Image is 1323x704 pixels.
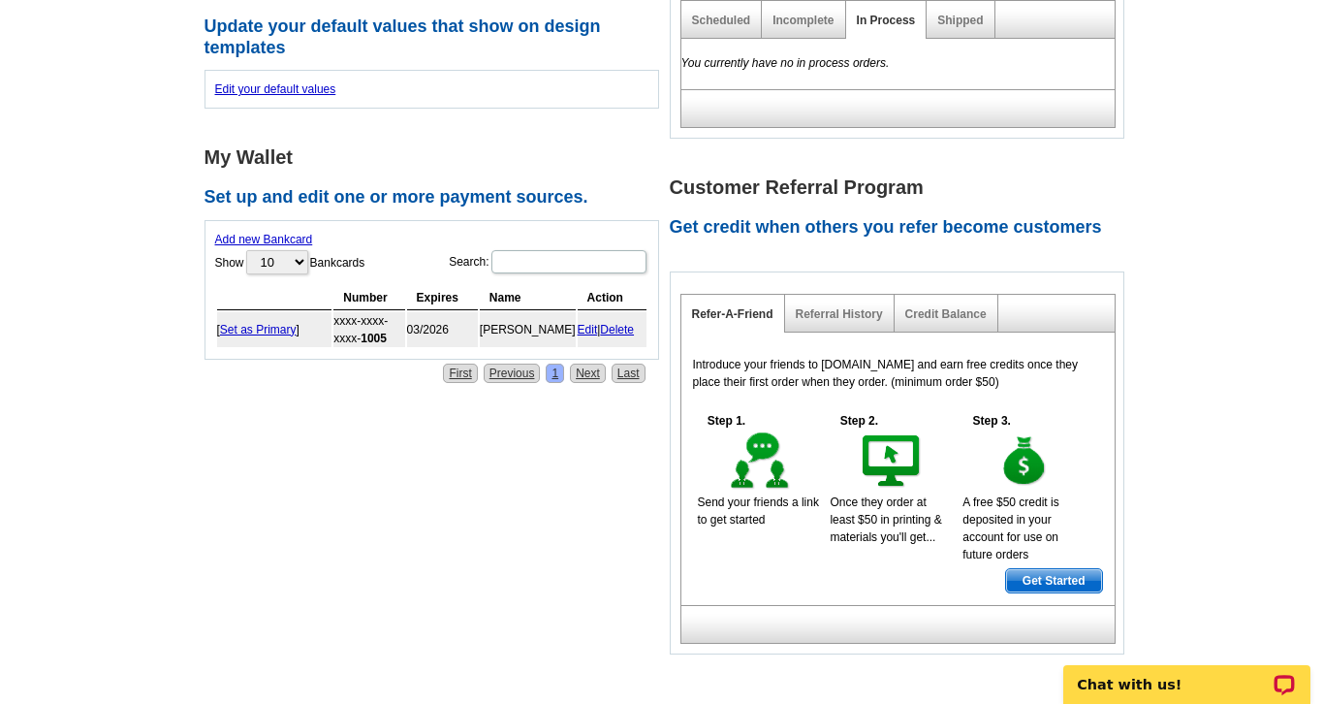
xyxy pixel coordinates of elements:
h1: My Wallet [205,147,670,168]
p: Introduce your friends to [DOMAIN_NAME] and earn free credits once they place their first order w... [693,356,1103,391]
img: step-1.gif [727,430,794,494]
h2: Set up and edit one or more payment sources. [205,187,670,208]
a: Add new Bankcard [215,233,313,246]
th: Number [333,286,404,310]
a: In Process [857,14,916,27]
a: Last [612,364,646,383]
a: Get Started [1005,568,1103,593]
a: Referral History [796,307,883,321]
span: Send your friends a link to get started [698,496,819,527]
select: ShowBankcards [246,250,308,274]
strong: 1005 [361,332,387,345]
input: Search: [491,250,646,273]
td: | [578,312,646,347]
a: Delete [600,323,634,336]
span: Once they order at least $50 in printing & materials you'll get... [830,496,941,544]
a: First [443,364,477,383]
a: Credit Balance [905,307,987,321]
td: xxxx-xxxx-xxxx- [333,312,404,347]
a: Set as Primary [220,323,297,336]
a: Previous [484,364,541,383]
h1: Customer Referral Program [670,177,1135,198]
td: 03/2026 [407,312,478,347]
img: step-2.gif [859,430,926,494]
label: Search: [449,248,647,275]
label: Show Bankcards [215,248,365,276]
iframe: LiveChat chat widget [1051,643,1323,704]
span: Get Started [1006,569,1102,592]
a: Shipped [937,14,983,27]
td: [ ] [217,312,332,347]
h2: Get credit when others you refer become customers [670,217,1135,239]
th: Expires [407,286,478,310]
a: Scheduled [692,14,751,27]
span: A free $50 credit is deposited in your account for use on future orders [962,496,1058,561]
th: Action [578,286,646,310]
h2: Update your default values that show on design templates [205,16,670,58]
a: Next [570,364,606,383]
a: Edit [578,323,598,336]
h5: Step 2. [830,412,888,430]
h5: Step 3. [962,412,1021,430]
a: 1 [546,364,564,383]
a: Edit your default values [215,82,336,96]
img: step-3.gif [992,430,1058,494]
a: Incomplete [772,14,834,27]
th: Name [480,286,576,310]
h5: Step 1. [698,412,756,430]
a: Refer-A-Friend [692,307,773,321]
em: You currently have no in process orders. [681,56,890,70]
td: [PERSON_NAME] [480,312,576,347]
